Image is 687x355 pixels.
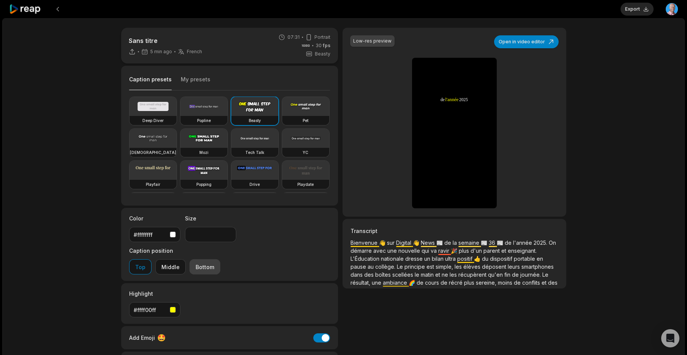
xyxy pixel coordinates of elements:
span: fin [504,271,512,278]
h3: Playdate [297,181,314,187]
label: Color [129,214,180,222]
span: 30 [316,42,330,49]
p: Sans titre [129,36,202,45]
span: qui [422,247,431,254]
span: de [514,279,522,286]
span: Digital [396,239,413,246]
span: smartphones [521,263,554,270]
span: L'Éducation [351,255,381,262]
span: du [482,255,490,262]
span: boîtes [375,271,392,278]
span: les [450,271,458,278]
h3: Beasty [249,117,261,124]
label: Highlight [129,290,180,298]
h3: Deep Diver [142,117,164,124]
span: sereine, [476,279,498,286]
button: #ffff00ff [129,302,180,317]
span: sur [387,239,396,246]
span: 🤩 [157,333,166,343]
button: Open in video editor [494,35,559,48]
button: Middle [155,259,186,274]
span: d'un [471,247,483,254]
span: déposent [482,263,508,270]
span: Beasty [315,51,330,57]
h3: Drive [250,181,260,187]
button: Caption presets [129,76,172,90]
span: et [501,247,508,254]
span: plus [459,247,471,254]
span: 2025. [534,239,549,246]
span: récré [449,279,464,286]
span: résultat, [351,279,372,286]
span: moins [498,279,514,286]
h3: Popline [197,117,211,124]
h3: YC [303,149,308,155]
span: Le [397,263,404,270]
span: News [421,239,436,246]
span: démarre [351,247,373,254]
span: fps [323,43,330,48]
span: le [415,271,421,278]
span: et [542,279,548,286]
span: une [372,279,383,286]
span: de [505,239,513,246]
span: parent [483,247,501,254]
span: ambiance [383,279,409,286]
span: un [424,255,432,262]
span: l'année [445,96,459,103]
button: My presets [181,76,210,90]
span: 5 min ago [150,49,172,55]
span: principe [404,263,426,270]
span: leurs [508,263,521,270]
span: l'année [513,239,534,246]
span: dans [351,271,364,278]
span: des [548,279,557,286]
span: est [426,263,436,270]
span: élèves [463,263,482,270]
span: On [549,239,556,246]
span: une [387,247,398,254]
span: Le [542,271,548,278]
span: dispositif [490,255,514,262]
div: Open Intercom Messenger [661,329,679,347]
button: Top [129,259,152,274]
span: portable [514,255,537,262]
span: Bienvenue [351,239,379,246]
span: ne [442,271,450,278]
span: cours [425,279,441,286]
h3: Tech Talk [245,149,264,155]
label: Caption position [129,247,220,255]
span: nouvelle [398,247,422,254]
span: de [441,279,449,286]
h3: [DEMOGRAPHIC_DATA] [130,149,176,155]
span: de [512,271,520,278]
span: bilan [432,255,445,262]
span: de [444,239,453,246]
span: scellées [392,271,415,278]
label: Size [185,214,236,222]
span: positif [457,255,474,262]
button: Bottom [190,259,220,274]
span: ravir [438,247,451,254]
span: va [431,247,438,254]
h3: Popping [196,181,212,187]
span: 07:31 [287,34,300,41]
span: dresse [405,255,424,262]
span: collège. [375,263,397,270]
span: simple, [436,263,455,270]
span: récupèrent [458,271,488,278]
p: 👋 👋 📰 📰 📰 🎉 👍 🌈 🤝 🌬️ 🚀 🚀 🚀 🚀 🎉 🎉 📈 📈 📈 🔬 🔬 🌟 🌟 🌟 💬 💬 🤖 📝 ❓ 📚 🚀 🚀 😟 😰 💼 💼 ⚖️ ⚖️ 📈 📈 💰 🌍 🌍 [351,239,558,287]
span: Add Emoji [129,334,155,342]
span: des [364,271,375,278]
span: les [455,263,463,270]
span: en [537,255,543,262]
button: Export [621,3,654,16]
div: #ffffffff [134,231,167,239]
span: au [368,263,375,270]
button: #ffffffff [129,227,180,242]
span: journée. [520,271,542,278]
span: de [417,279,425,286]
div: Low-res preview [353,38,392,44]
span: ultra [445,255,457,262]
span: conflits [522,279,542,286]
